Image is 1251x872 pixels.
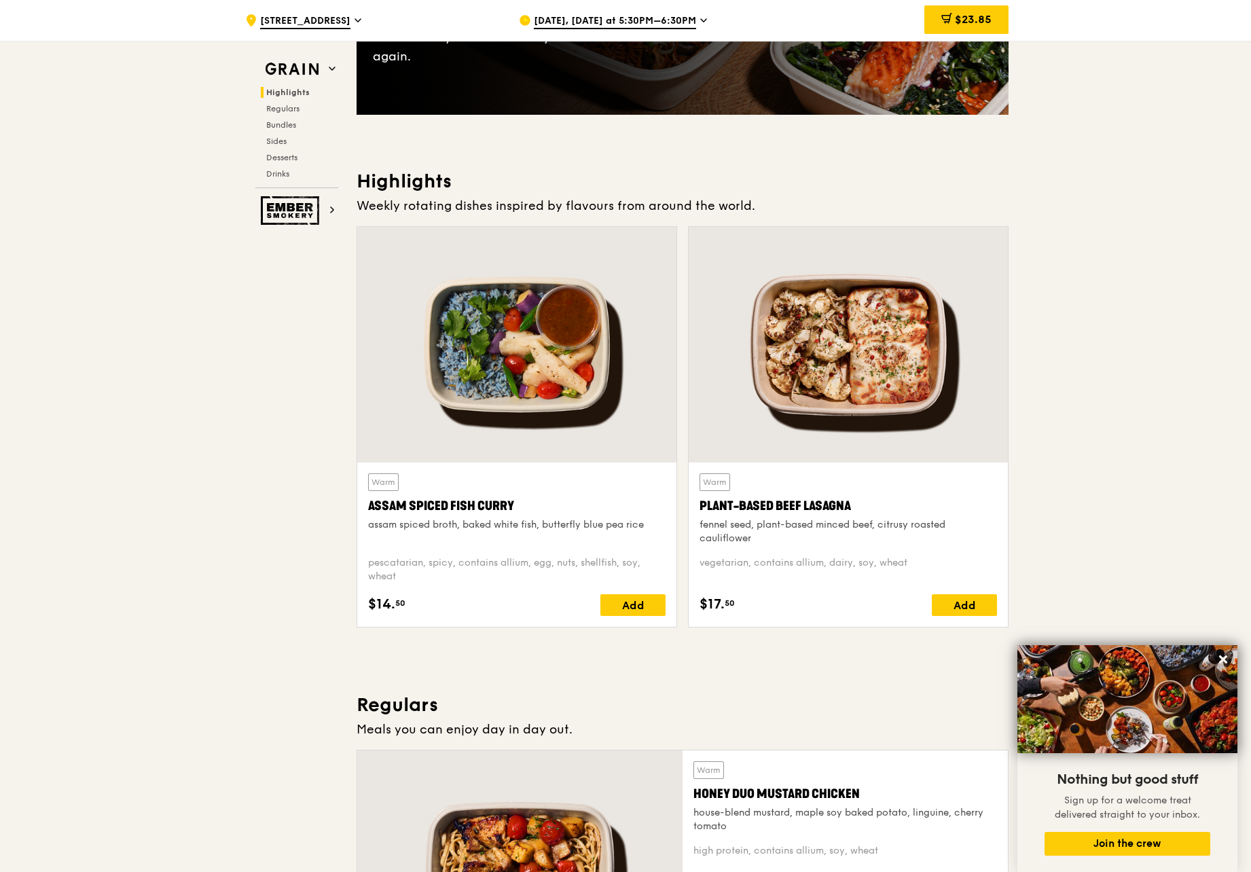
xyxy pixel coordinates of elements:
[600,594,666,616] div: Add
[266,137,287,146] span: Sides
[693,806,997,833] div: house-blend mustard, maple soy baked potato, linguine, cherry tomato
[266,153,297,162] span: Desserts
[534,14,696,29] span: [DATE], [DATE] at 5:30PM–6:30PM
[368,594,395,615] span: $14.
[700,473,730,491] div: Warm
[1045,832,1210,856] button: Join the crew
[368,518,666,532] div: assam spiced broth, baked white fish, butterfly blue pea rice
[357,169,1009,194] h3: Highlights
[357,196,1009,215] div: Weekly rotating dishes inspired by flavours from around the world.
[725,598,735,608] span: 50
[700,496,997,515] div: Plant-Based Beef Lasagna
[700,556,997,583] div: vegetarian, contains allium, dairy, soy, wheat
[1055,795,1200,820] span: Sign up for a welcome treat delivered straight to your inbox.
[955,13,992,26] span: $23.85
[693,844,997,858] div: high protein, contains allium, soy, wheat
[368,496,666,515] div: Assam Spiced Fish Curry
[1212,649,1234,670] button: Close
[700,594,725,615] span: $17.
[357,693,1009,717] h3: Regulars
[357,720,1009,739] div: Meals you can enjoy day in day out.
[368,473,399,491] div: Warm
[266,169,289,179] span: Drinks
[368,556,666,583] div: pescatarian, spicy, contains allium, egg, nuts, shellfish, soy, wheat
[266,104,300,113] span: Regulars
[261,57,323,81] img: Grain web logo
[260,14,350,29] span: [STREET_ADDRESS]
[395,598,405,608] span: 50
[693,784,997,803] div: Honey Duo Mustard Chicken
[1017,645,1237,753] img: DSC07876-Edit02-Large.jpeg
[266,120,296,130] span: Bundles
[693,761,724,779] div: Warm
[266,88,310,97] span: Highlights
[700,518,997,545] div: fennel seed, plant-based minced beef, citrusy roasted cauliflower
[932,594,997,616] div: Add
[1057,771,1198,788] span: Nothing but good stuff
[261,196,323,225] img: Ember Smokery web logo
